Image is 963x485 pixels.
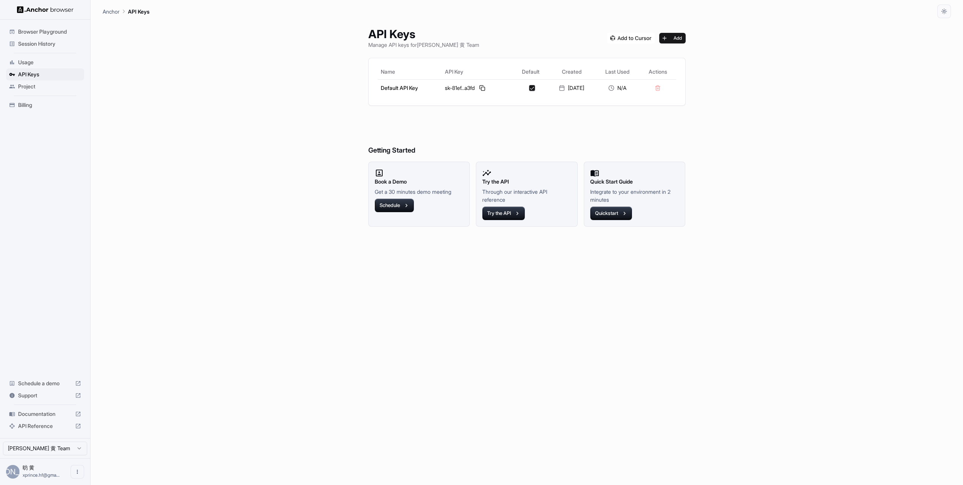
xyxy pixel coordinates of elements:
[482,188,571,204] p: Through our interactive API reference
[368,115,686,156] h6: Getting Started
[375,199,414,212] button: Schedule
[18,101,81,109] span: Billing
[590,188,679,204] p: Integrate to your environment in 2 minutes
[368,27,479,41] h1: API Keys
[18,380,72,387] span: Schedule a demo
[6,26,84,38] div: Browser Playground
[513,64,548,79] th: Default
[23,464,34,471] span: 昉 黄
[607,33,655,43] img: Add anchorbrowser MCP server to Cursor
[6,68,84,80] div: API Keys
[598,84,637,92] div: N/A
[18,392,72,399] span: Support
[482,207,525,220] button: Try the API
[6,80,84,93] div: Project
[442,64,513,79] th: API Key
[17,6,74,13] img: Anchor Logo
[6,56,84,68] div: Usage
[482,178,571,186] h2: Try the API
[103,8,120,15] p: Anchor
[18,40,81,48] span: Session History
[6,99,84,111] div: Billing
[375,178,464,186] h2: Book a Demo
[378,64,442,79] th: Name
[6,377,84,389] div: Schedule a demo
[551,84,592,92] div: [DATE]
[6,465,20,479] div: [PERSON_NAME]
[18,28,81,36] span: Browser Playground
[71,465,84,479] button: Open menu
[18,83,81,90] span: Project
[128,8,149,15] p: API Keys
[640,64,676,79] th: Actions
[6,408,84,420] div: Documentation
[378,79,442,96] td: Default API Key
[6,389,84,402] div: Support
[375,188,464,196] p: Get a 30 minutes demo meeting
[548,64,595,79] th: Created
[6,420,84,432] div: API Reference
[590,178,679,186] h2: Quick Start Guide
[18,422,72,430] span: API Reference
[595,64,640,79] th: Last Used
[23,472,60,478] span: xprince.hf@gmail.com
[6,38,84,50] div: Session History
[18,59,81,66] span: Usage
[659,33,686,43] button: Add
[445,83,510,93] div: sk-81ef...a3fd
[368,41,479,49] p: Manage API keys for [PERSON_NAME] 黄 Team
[478,83,487,93] button: Copy API key
[590,207,632,220] button: Quickstart
[18,71,81,78] span: API Keys
[103,7,149,15] nav: breadcrumb
[18,410,72,418] span: Documentation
